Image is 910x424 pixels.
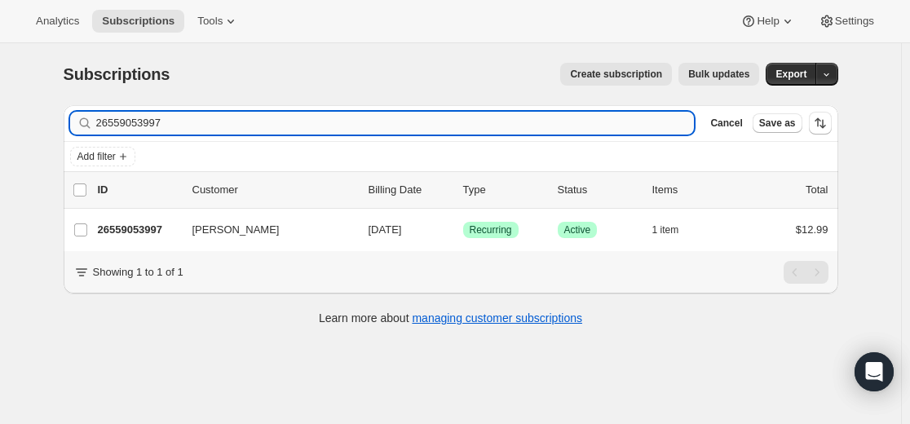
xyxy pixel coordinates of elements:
nav: Pagination [784,261,828,284]
span: [DATE] [369,223,402,236]
button: Tools [188,10,249,33]
span: Tools [197,15,223,28]
a: managing customer subscriptions [412,311,582,325]
span: Subscriptions [64,65,170,83]
p: Total [806,182,828,198]
div: Type [463,182,545,198]
button: Settings [809,10,884,33]
p: Status [558,182,639,198]
button: Sort the results [809,112,832,135]
button: [PERSON_NAME] [183,217,346,243]
button: 1 item [652,219,697,241]
input: Filter subscribers [96,112,695,135]
span: Save as [759,117,796,130]
button: Subscriptions [92,10,184,33]
span: Add filter [77,150,116,163]
p: Customer [192,182,356,198]
button: Create subscription [560,63,672,86]
span: Cancel [710,117,742,130]
button: Add filter [70,147,135,166]
span: $12.99 [796,223,828,236]
span: Subscriptions [102,15,174,28]
div: IDCustomerBilling DateTypeStatusItemsTotal [98,182,828,198]
span: Bulk updates [688,68,749,81]
span: Active [564,223,591,236]
span: Create subscription [570,68,662,81]
span: [PERSON_NAME] [192,222,280,238]
button: Analytics [26,10,89,33]
div: Open Intercom Messenger [855,352,894,391]
p: Learn more about [319,310,582,326]
p: Showing 1 to 1 of 1 [93,264,183,280]
span: 1 item [652,223,679,236]
p: Billing Date [369,182,450,198]
p: 26559053997 [98,222,179,238]
button: Export [766,63,816,86]
button: Help [731,10,805,33]
span: Settings [835,15,874,28]
button: Save as [753,113,802,133]
span: Export [775,68,806,81]
span: Analytics [36,15,79,28]
div: 26559053997[PERSON_NAME][DATE]SuccessRecurringSuccessActive1 item$12.99 [98,219,828,241]
div: Items [652,182,734,198]
button: Bulk updates [678,63,759,86]
button: Cancel [704,113,749,133]
p: ID [98,182,179,198]
span: Recurring [470,223,512,236]
span: Help [757,15,779,28]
